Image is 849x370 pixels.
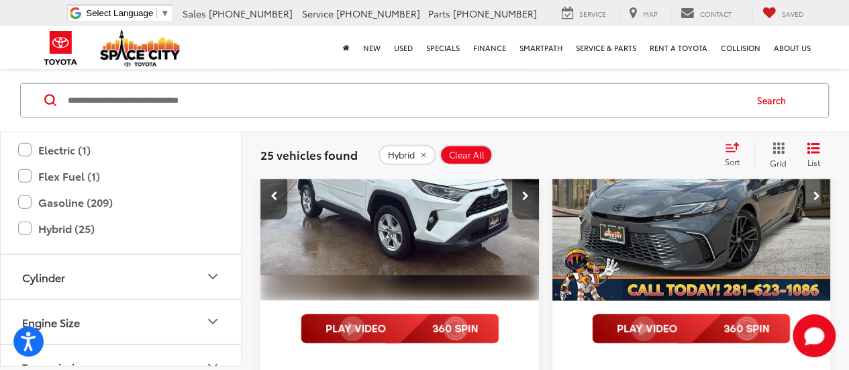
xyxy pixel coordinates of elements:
[807,156,820,168] span: List
[752,6,814,21] a: My Saved Vehicles
[22,271,65,283] div: Cylinder
[336,7,420,20] span: [PHONE_NUMBER]
[205,269,221,285] div: Cylinder
[209,7,293,20] span: [PHONE_NUMBER]
[718,142,754,169] button: Select sort value
[183,7,206,20] span: Sales
[725,156,740,167] span: Sort
[18,165,223,188] label: Flex Fuel (1)
[744,84,805,118] button: Search
[512,173,539,220] button: Next image
[260,91,540,301] div: 2020 Toyota RAV4 HYBRID XLE 2
[619,6,668,21] a: Map
[643,26,714,69] a: Rent a Toyota
[302,7,334,20] span: Service
[18,191,223,214] label: Gasoline (209)
[260,146,358,163] span: 25 vehicles found
[714,26,767,69] a: Collision
[379,145,436,165] button: remove Hybrid
[66,85,744,117] input: Search by Make, Model, or Keyword
[552,6,616,21] a: Service
[592,314,790,344] img: full motion video
[552,91,832,301] a: 2025 Toyota CAMRY SE2025 Toyota CAMRY SE2025 Toyota CAMRY SE2025 Toyota CAMRY SE
[793,314,836,357] button: Toggle Chat Window
[803,173,830,220] button: Next image
[579,9,606,19] span: Service
[100,30,181,66] img: Space City Toyota
[552,91,832,301] div: 2025 Toyota CAMRY SE 0
[1,300,242,344] button: Engine SizeEngine Size
[569,26,643,69] a: Service & Parts
[36,26,86,70] img: Toyota
[18,138,223,162] label: Electric (1)
[260,91,540,302] img: 2020 Toyota RAV4 HYBRID XLE
[793,314,836,357] svg: Start Chat
[260,91,540,301] a: 2020 Toyota RAV4 HYBRID XLE2020 Toyota RAV4 HYBRID XLE2020 Toyota RAV4 HYBRID XLE2020 Toyota RAV4...
[1,255,242,299] button: CylinderCylinder
[428,7,450,20] span: Parts
[419,26,466,69] a: Specials
[336,26,356,69] a: Home
[22,316,80,328] div: Engine Size
[160,8,169,18] span: ▼
[770,157,787,169] span: Grid
[440,145,493,165] button: Clear All
[453,7,537,20] span: [PHONE_NUMBER]
[767,26,817,69] a: About Us
[552,91,832,302] img: 2025 Toyota CAMRY SE
[86,8,169,18] a: Select Language​
[797,142,830,169] button: List View
[782,9,804,19] span: Saved
[301,314,499,344] img: full motion video
[466,26,513,69] a: Finance
[156,8,157,18] span: ​
[449,150,485,160] span: Clear All
[260,173,287,220] button: Previous image
[18,217,223,240] label: Hybrid (25)
[205,314,221,330] div: Engine Size
[356,26,387,69] a: New
[670,6,742,21] a: Contact
[388,150,415,160] span: Hybrid
[700,9,732,19] span: Contact
[754,142,797,169] button: Grid View
[86,8,153,18] span: Select Language
[513,26,569,69] a: SmartPath
[643,9,658,19] span: Map
[387,26,419,69] a: Used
